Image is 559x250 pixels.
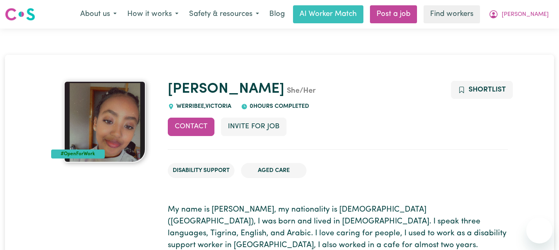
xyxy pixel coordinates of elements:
a: Find workers [424,5,480,23]
button: Invite for Job [221,118,286,136]
a: Post a job [370,5,417,23]
button: How it works [122,6,184,23]
div: #OpenForWork [51,150,105,158]
iframe: Button to launch messaging window [526,217,552,243]
span: [PERSON_NAME] [502,10,549,19]
span: 0 hours completed [248,103,309,109]
span: Shortlist [469,86,506,93]
a: Careseekers logo [5,5,35,24]
button: My Account [483,6,554,23]
a: Helen's profile picture'#OpenForWork [51,81,158,163]
a: AI Worker Match [293,5,363,23]
img: Careseekers logo [5,7,35,22]
a: [PERSON_NAME] [168,82,284,96]
button: About us [75,6,122,23]
li: Disability Support [168,163,234,179]
a: Blog [264,5,290,23]
img: Helen [64,81,146,163]
button: Add to shortlist [451,81,513,99]
button: Contact [168,118,214,136]
span: She/Her [284,87,316,95]
span: WERRIBEE , Victoria [174,103,231,109]
li: Aged Care [241,163,307,179]
button: Safety & resources [184,6,264,23]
